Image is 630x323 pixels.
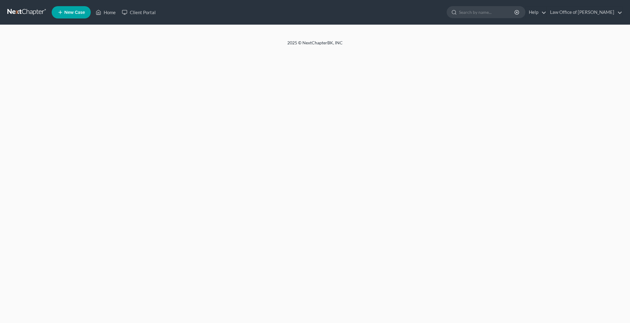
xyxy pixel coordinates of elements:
a: Law Office of [PERSON_NAME] [547,7,622,18]
input: Search by name... [459,6,515,18]
a: Help [526,7,546,18]
div: 2025 © NextChapterBK, INC [140,40,490,51]
a: Home [93,7,119,18]
span: New Case [64,10,85,15]
a: Client Portal [119,7,159,18]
